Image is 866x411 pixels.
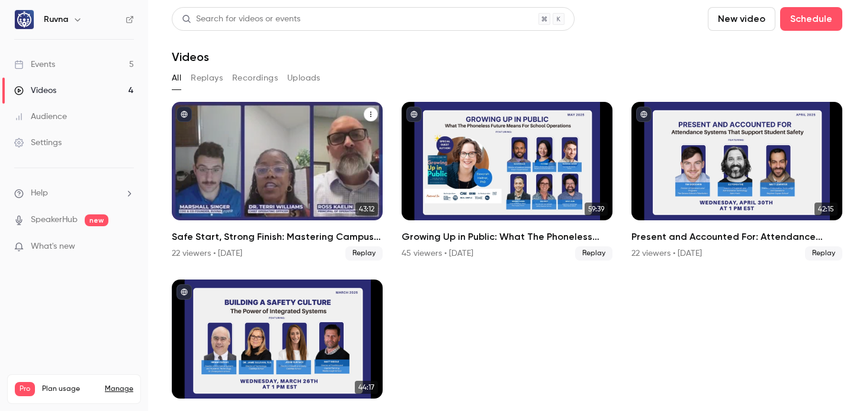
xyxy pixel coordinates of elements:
span: Plan usage [42,384,98,394]
img: Ruvna [15,10,34,29]
div: 22 viewers • [DATE] [631,248,702,259]
span: What's new [31,240,75,253]
span: Replay [805,246,842,261]
a: Manage [105,384,133,394]
div: Search for videos or events [182,13,300,25]
span: 44:17 [355,381,378,394]
h2: Present and Accounted For: Attendance Systems That Support Student Safety [631,230,842,244]
div: 45 viewers • [DATE] [402,248,473,259]
li: Safe Start, Strong Finish: Mastering Campus Safety for the New School Year [172,102,383,261]
h2: Growing Up in Public: What The Phoneless Future Means For School Operations [402,230,612,244]
iframe: Noticeable Trigger [120,242,134,252]
span: 59:39 [585,203,608,216]
span: new [85,214,108,226]
button: published [406,107,422,122]
button: published [177,107,192,122]
button: published [177,284,192,300]
button: All [172,69,181,88]
h2: Safe Start, Strong Finish: Mastering Campus Safety for the New School Year [172,230,383,244]
button: New video [708,7,775,31]
li: help-dropdown-opener [14,187,134,200]
li: Present and Accounted For: Attendance Systems That Support Student Safety [631,102,842,261]
section: Videos [172,7,842,404]
span: Pro [15,382,35,396]
button: published [636,107,652,122]
span: Replay [575,246,612,261]
button: Replays [191,69,223,88]
button: Recordings [232,69,278,88]
div: Videos [14,85,56,97]
li: Growing Up in Public: What The Phoneless Future Means For School Operations [402,102,612,261]
span: Help [31,187,48,200]
button: Uploads [287,69,320,88]
span: 43:12 [355,203,378,216]
span: Replay [345,246,383,261]
span: 42:15 [814,203,838,216]
a: SpeakerHub [31,214,78,226]
a: 43:12Safe Start, Strong Finish: Mastering Campus Safety for the New School Year22 viewers • [DATE... [172,102,383,261]
a: 59:39Growing Up in Public: What The Phoneless Future Means For School Operations45 viewers • [DAT... [402,102,612,261]
h1: Videos [172,50,209,64]
div: Settings [14,137,62,149]
div: 22 viewers • [DATE] [172,248,242,259]
button: Schedule [780,7,842,31]
div: Events [14,59,55,70]
h6: Ruvna [44,14,68,25]
a: 42:15Present and Accounted For: Attendance Systems That Support Student Safety22 viewers • [DATE]... [631,102,842,261]
div: Audience [14,111,67,123]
